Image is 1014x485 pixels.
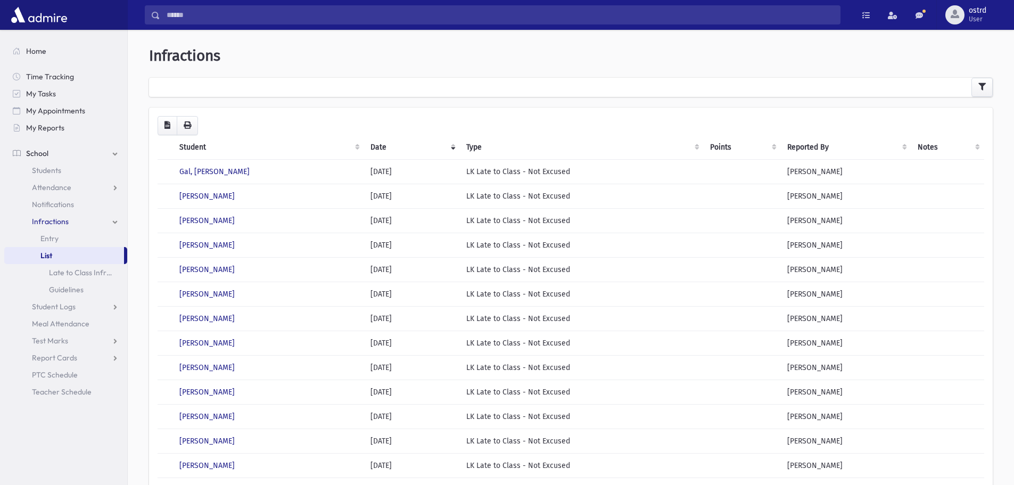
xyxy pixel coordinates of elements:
a: Notifications [4,196,127,213]
td: [PERSON_NAME] [781,184,911,208]
a: [PERSON_NAME] [179,339,235,348]
td: [DATE] [364,257,460,282]
a: [PERSON_NAME] [179,412,235,421]
td: LK Late to Class - Not Excused [460,453,704,478]
td: [DATE] [364,429,460,453]
a: Meal Attendance [4,315,127,332]
td: [DATE] [364,453,460,478]
td: [PERSON_NAME] [781,404,911,429]
a: [PERSON_NAME] [179,290,235,299]
th: Points: activate to sort column ascending [704,135,780,160]
span: My Appointments [26,106,85,116]
th: Type: activate to sort column ascending [460,135,704,160]
td: [PERSON_NAME] [781,453,911,478]
a: Time Tracking [4,68,127,85]
span: Attendance [32,183,71,192]
a: [PERSON_NAME] [179,363,235,372]
td: LK Late to Class - Not Excused [460,208,704,233]
span: Meal Attendance [32,319,89,328]
th: Notes: activate to sort column ascending [911,135,984,160]
a: Guidelines [4,281,127,298]
span: Entry [40,234,59,243]
a: [PERSON_NAME] [179,192,235,201]
a: Gal, [PERSON_NAME] [179,167,250,176]
td: [PERSON_NAME] [781,306,911,331]
span: Notifications [32,200,74,209]
a: Report Cards [4,349,127,366]
a: Test Marks [4,332,127,349]
td: LK Late to Class - Not Excused [460,282,704,306]
span: School [26,149,48,158]
td: LK Late to Class - Not Excused [460,331,704,355]
a: My Appointments [4,102,127,119]
td: [DATE] [364,184,460,208]
img: AdmirePro [9,4,70,26]
td: LK Late to Class - Not Excused [460,184,704,208]
span: Home [26,46,46,56]
input: Search [160,5,840,24]
td: [DATE] [364,404,460,429]
a: Entry [4,230,127,247]
td: [DATE] [364,331,460,355]
td: [DATE] [364,380,460,404]
td: [DATE] [364,159,460,184]
a: Students [4,162,127,179]
a: List [4,247,124,264]
td: [PERSON_NAME] [781,159,911,184]
td: [DATE] [364,355,460,380]
td: [PERSON_NAME] [781,257,911,282]
span: User [969,15,986,23]
span: Infractions [149,47,220,64]
td: [DATE] [364,208,460,233]
a: Infractions [4,213,127,230]
a: [PERSON_NAME] [179,461,235,470]
button: Print [177,116,198,135]
td: LK Late to Class - Not Excused [460,159,704,184]
td: [PERSON_NAME] [781,331,911,355]
td: [PERSON_NAME] [781,208,911,233]
a: Teacher Schedule [4,383,127,400]
a: Attendance [4,179,127,196]
a: [PERSON_NAME] [179,241,235,250]
td: LK Late to Class - Not Excused [460,306,704,331]
td: [PERSON_NAME] [781,282,911,306]
span: My Tasks [26,89,56,98]
td: LK Late to Class - Not Excused [460,380,704,404]
td: [PERSON_NAME] [781,429,911,453]
a: Home [4,43,127,60]
span: ostrd [969,6,986,15]
a: [PERSON_NAME] [179,314,235,323]
th: Date: activate to sort column ascending [364,135,460,160]
span: Infractions [32,217,69,226]
td: [PERSON_NAME] [781,380,911,404]
td: LK Late to Class - Not Excused [460,404,704,429]
a: [PERSON_NAME] [179,388,235,397]
td: LK Late to Class - Not Excused [460,257,704,282]
button: CSV [158,116,177,135]
th: Reported By: activate to sort column ascending [781,135,911,160]
td: LK Late to Class - Not Excused [460,429,704,453]
th: Student: activate to sort column ascending [173,135,364,160]
a: My Tasks [4,85,127,102]
span: Student Logs [32,302,76,311]
a: [PERSON_NAME] [179,216,235,225]
a: [PERSON_NAME] [179,265,235,274]
span: PTC Schedule [32,370,78,380]
span: Teacher Schedule [32,387,92,397]
td: [DATE] [364,282,460,306]
span: My Reports [26,123,64,133]
span: Time Tracking [26,72,74,81]
a: [PERSON_NAME] [179,437,235,446]
span: Report Cards [32,353,77,363]
span: List [40,251,52,260]
a: Student Logs [4,298,127,315]
td: [DATE] [364,306,460,331]
td: LK Late to Class - Not Excused [460,233,704,257]
td: [PERSON_NAME] [781,233,911,257]
a: School [4,145,127,162]
a: My Reports [4,119,127,136]
td: [PERSON_NAME] [781,355,911,380]
span: Test Marks [32,336,68,346]
td: LK Late to Class - Not Excused [460,355,704,380]
a: Late to Class Infraction [4,264,127,281]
